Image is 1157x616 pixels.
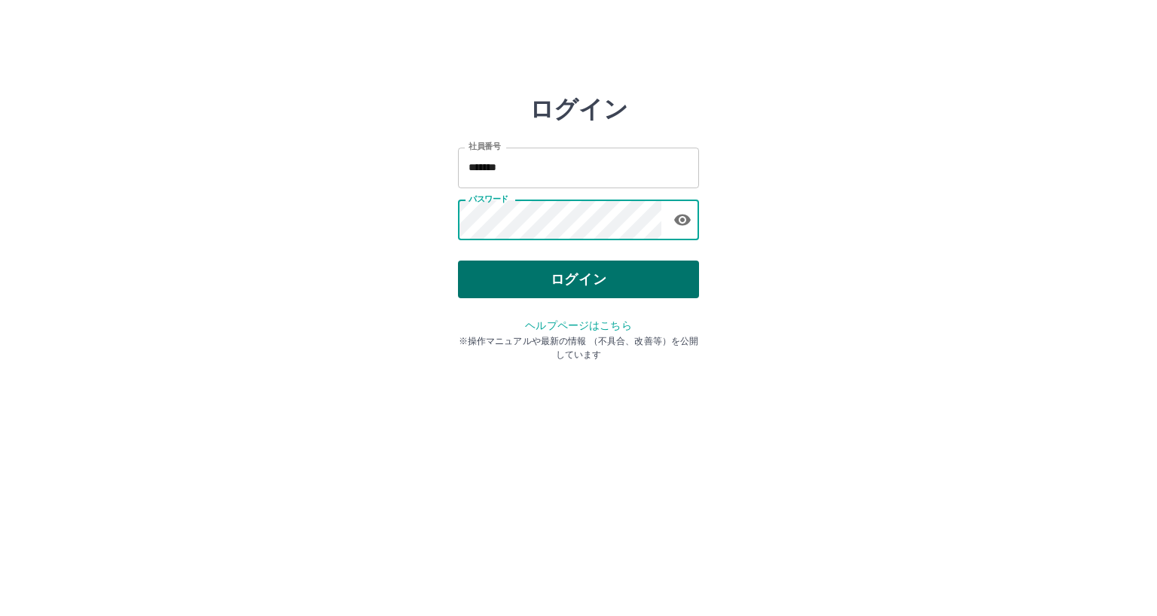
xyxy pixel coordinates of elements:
[530,95,628,124] h2: ログイン
[469,141,500,152] label: 社員番号
[525,319,631,331] a: ヘルプページはこちら
[458,261,699,298] button: ログイン
[458,334,699,361] p: ※操作マニュアルや最新の情報 （不具合、改善等）を公開しています
[469,194,508,205] label: パスワード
